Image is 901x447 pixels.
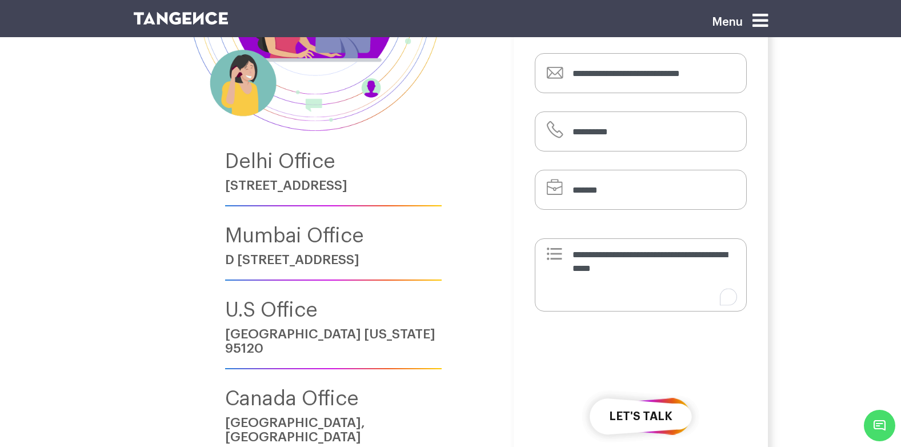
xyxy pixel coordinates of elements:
[225,253,442,267] h6: D [STREET_ADDRESS]
[225,178,442,193] h6: [STREET_ADDRESS]
[535,238,747,312] textarea: To enrich screen reader interactions, please activate Accessibility in Grammarly extension settings
[134,12,229,25] img: logo SVG
[554,330,727,374] iframe: reCAPTCHA
[225,416,442,444] h6: [GEOGRAPHIC_DATA], [GEOGRAPHIC_DATA]
[225,299,442,321] h4: U.S Office
[225,150,442,173] h4: Delhi Office
[225,327,442,356] h6: [GEOGRAPHIC_DATA] [US_STATE] 95120
[864,410,895,441] span: Chat Widget
[225,388,442,410] h4: Canada Office
[225,225,442,247] h4: Mumbai Office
